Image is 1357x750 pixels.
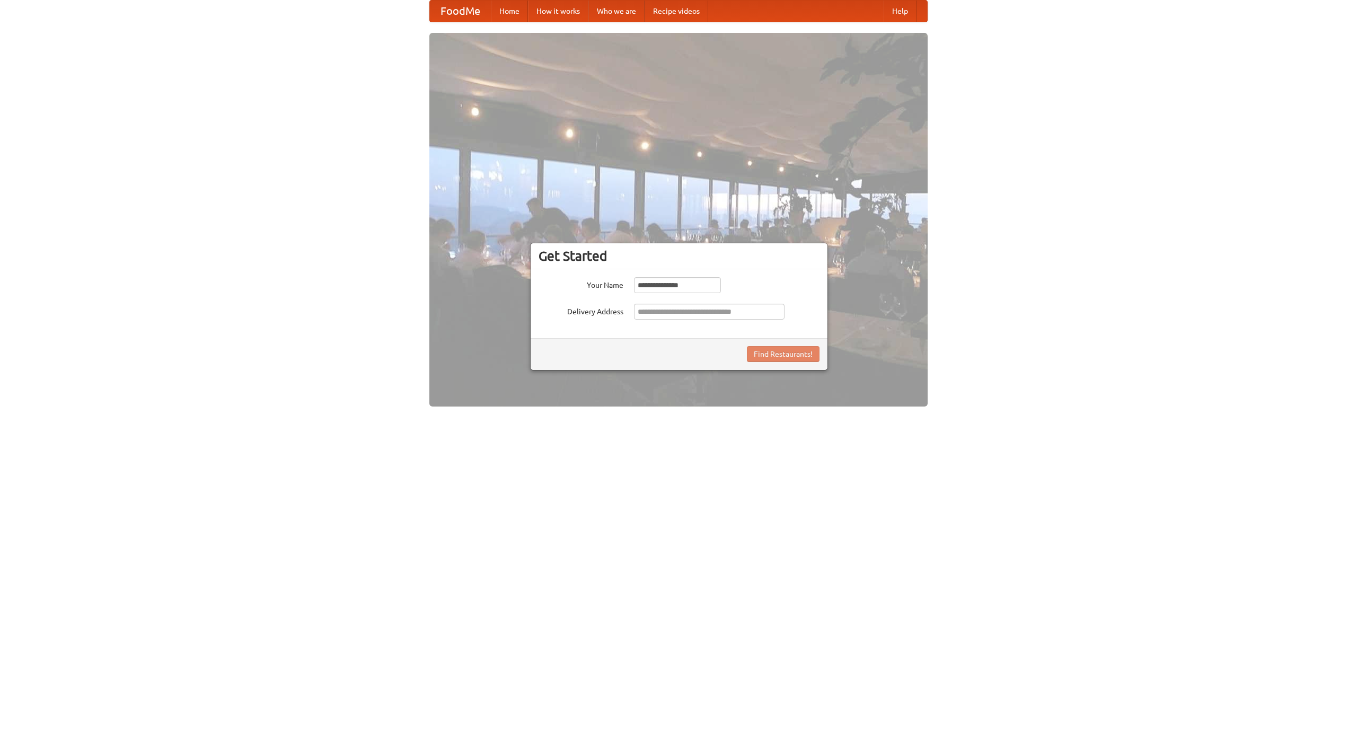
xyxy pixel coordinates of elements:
a: Home [491,1,528,22]
a: FoodMe [430,1,491,22]
a: Recipe videos [645,1,708,22]
h3: Get Started [539,248,820,264]
label: Your Name [539,277,623,290]
a: How it works [528,1,588,22]
a: Help [884,1,917,22]
button: Find Restaurants! [747,346,820,362]
a: Who we are [588,1,645,22]
label: Delivery Address [539,304,623,317]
